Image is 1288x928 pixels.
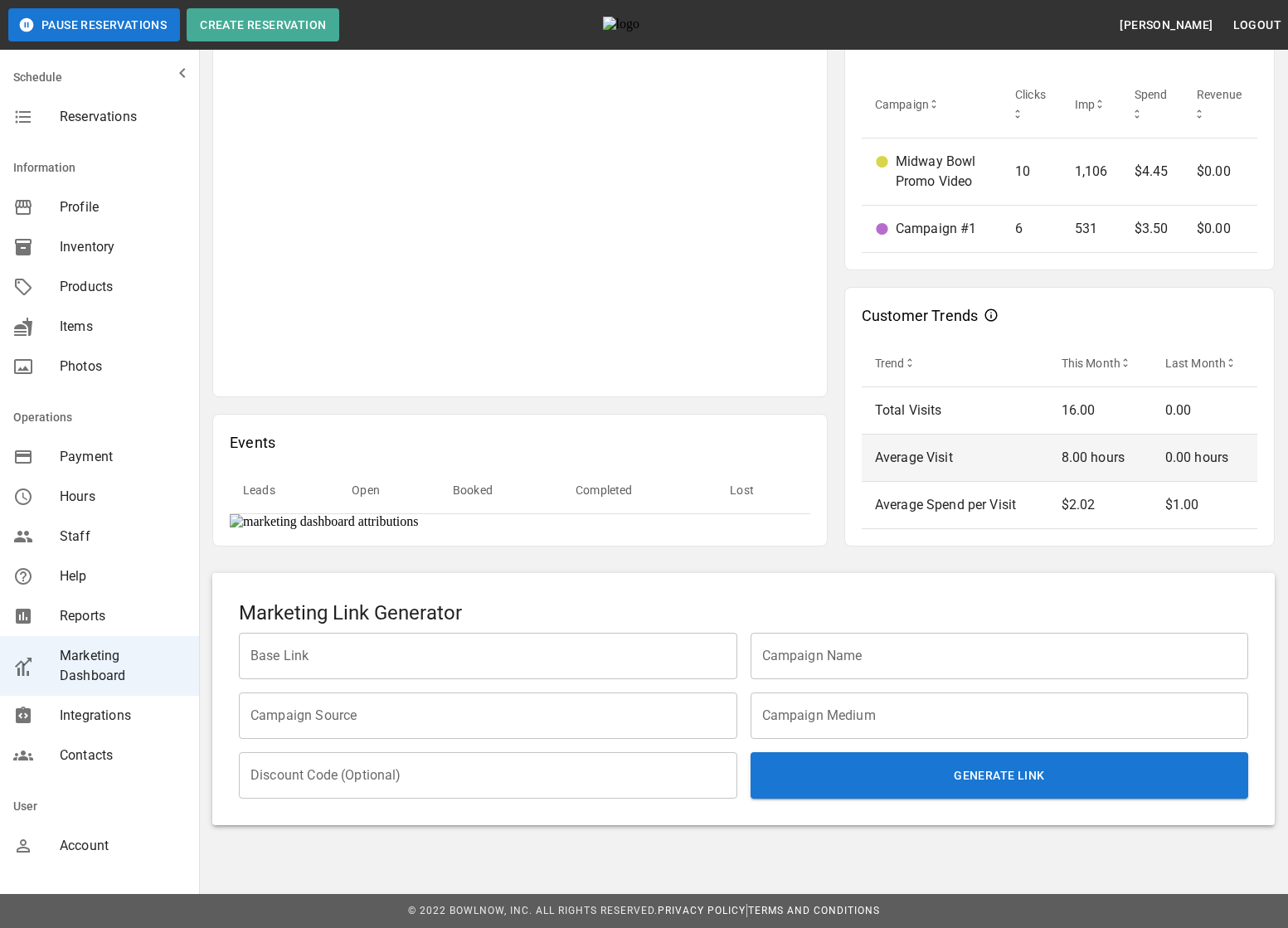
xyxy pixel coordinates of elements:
[338,467,440,514] th: Open
[60,107,186,127] span: Reservations
[60,197,186,217] span: Profile
[1015,162,1048,182] p: 10
[1062,495,1139,515] p: $2.02
[1075,219,1108,239] p: 531
[1135,162,1170,182] p: $4.45
[230,431,275,454] p: Events
[1062,401,1139,420] p: 16.00
[862,71,1002,138] th: Campaign
[751,752,1249,799] button: Generate Link
[1135,219,1170,239] p: $3.50
[60,706,186,726] span: Integrations
[1197,219,1244,239] p: $0.00
[230,467,338,514] th: Leads
[230,467,810,514] table: sticky table
[60,527,186,547] span: Staff
[1062,71,1121,138] th: Imp
[60,487,186,507] span: Hours
[1075,162,1108,182] p: 1,106
[230,514,810,529] img: marketing dashboard attributions
[1113,10,1219,41] button: [PERSON_NAME]
[984,309,998,322] svg: Customer Trends
[60,447,186,467] span: Payment
[60,646,186,686] span: Marketing Dashboard
[748,905,880,916] a: Terms and Conditions
[1165,495,1244,515] p: $1.00
[60,277,186,297] span: Products
[60,237,186,257] span: Inventory
[1002,71,1062,138] th: Clicks
[440,467,562,514] th: Booked
[60,566,186,586] span: Help
[896,152,989,192] p: Midway Bowl Promo Video
[1062,448,1139,468] p: 8.00 hours
[896,219,977,239] p: Campaign #1
[862,304,979,327] p: Customer Trends
[8,8,180,41] button: Pause Reservations
[717,467,809,514] th: Lost
[562,467,717,514] th: Completed
[1227,10,1288,41] button: Logout
[239,600,1248,626] h5: Marketing Link Generator
[1048,340,1152,387] th: This Month
[875,401,1035,420] p: Total Visits
[862,71,1257,253] table: sticky table
[1197,162,1244,182] p: $0.00
[60,357,186,377] span: Photos
[60,836,186,856] span: Account
[1015,219,1048,239] p: 6
[60,606,186,626] span: Reports
[187,8,339,41] button: Create Reservation
[658,905,746,916] a: Privacy Policy
[1121,71,1184,138] th: Spend
[875,495,1035,515] p: Average Spend per Visit
[875,448,1035,468] p: Average Visit
[1165,448,1244,468] p: 0.00 hours
[1152,340,1257,387] th: Last Month
[60,317,186,337] span: Items
[60,746,186,765] span: Contacts
[408,905,658,916] span: © 2022 BowlNow, Inc. All Rights Reserved.
[603,17,694,33] img: logo
[862,340,1257,529] table: sticky table
[1184,71,1257,138] th: Revenue
[1165,401,1244,420] p: 0.00
[862,340,1048,387] th: Trend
